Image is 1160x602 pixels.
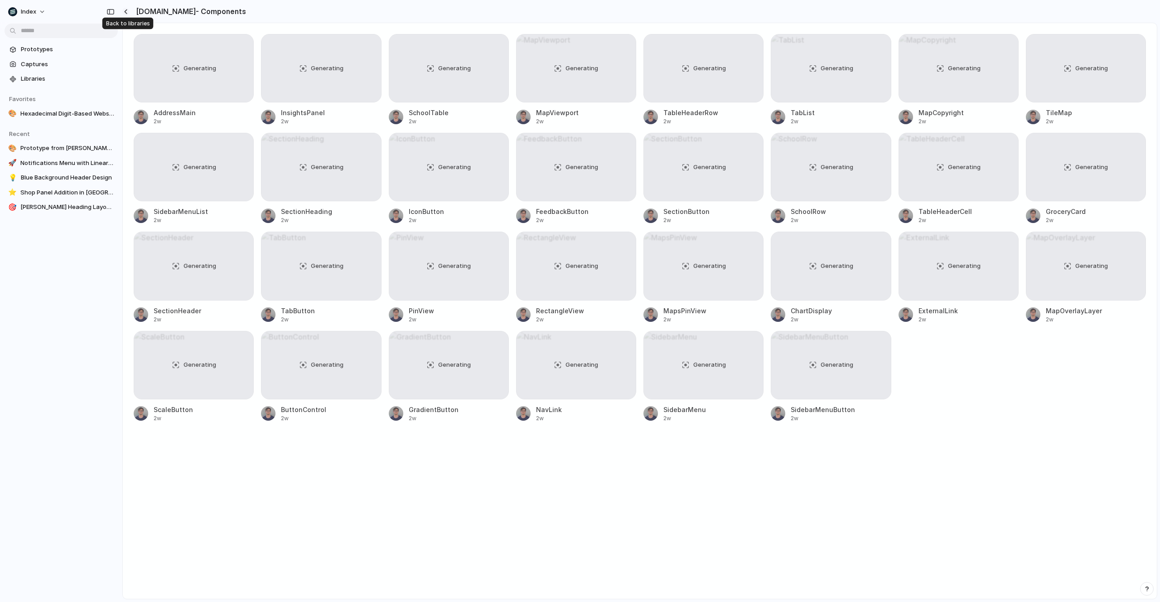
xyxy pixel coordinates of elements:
[154,414,254,422] div: 2w
[281,216,381,224] div: 2w
[821,360,853,369] span: Generating
[20,203,114,212] span: [PERSON_NAME] Heading Layout Draft
[663,108,764,117] span: TableHeaderRow
[948,262,981,271] span: Generating
[565,163,598,172] span: Generating
[663,316,764,324] div: 2w
[791,207,891,216] span: SchoolRow
[8,109,17,118] div: 🎨
[154,108,254,117] span: AddressMain
[21,74,114,83] span: Libraries
[409,306,509,316] span: PinView
[948,64,981,73] span: Generating
[20,144,114,153] span: Prototype from [PERSON_NAME] Headings
[1075,64,1108,73] span: Generating
[821,64,853,73] span: Generating
[281,108,381,117] span: InsightsPanel
[311,163,343,172] span: Generating
[663,117,764,126] div: 2w
[184,360,216,369] span: Generating
[8,144,17,153] div: 🎨
[918,216,1019,224] div: 2w
[409,117,509,126] div: 2w
[184,64,216,73] span: Generating
[409,316,509,324] div: 2w
[281,414,381,422] div: 2w
[438,262,471,271] span: Generating
[281,207,381,216] span: SectionHeading
[154,405,254,414] span: ScaleButton
[536,117,636,126] div: 2w
[663,405,764,414] span: SidebarMenu
[281,405,381,414] span: ButtonControl
[21,173,114,182] span: Blue Background Header Design
[918,117,1019,126] div: 2w
[9,130,30,137] span: Recent
[154,207,254,216] span: SidebarMenuList
[184,163,216,172] span: Generating
[5,186,118,199] a: ⭐Shop Panel Addition in [GEOGRAPHIC_DATA]
[154,117,254,126] div: 2w
[821,163,853,172] span: Generating
[565,262,598,271] span: Generating
[311,360,343,369] span: Generating
[1046,117,1146,126] div: 2w
[5,72,118,86] a: Libraries
[536,405,636,414] span: NavLink
[918,306,1019,316] span: ExternalLink
[438,64,471,73] span: Generating
[791,316,891,324] div: 2w
[20,109,114,118] span: Hexadecimal Digit-Based Website Demo
[565,64,598,73] span: Generating
[409,108,509,117] span: SchoolTable
[409,216,509,224] div: 2w
[791,108,891,117] span: TabList
[791,414,891,422] div: 2w
[5,43,118,56] a: Prototypes
[8,159,17,168] div: 🚀
[154,316,254,324] div: 2w
[102,18,154,29] div: Back to libraries
[20,159,114,168] span: Notifications Menu with Linear Updates
[791,306,891,316] span: ChartDisplay
[536,414,636,422] div: 2w
[663,414,764,422] div: 2w
[281,306,381,316] span: TabButton
[1046,316,1146,324] div: 2w
[184,262,216,271] span: Generating
[536,216,636,224] div: 2w
[21,45,114,54] span: Prototypes
[791,405,891,414] span: SidebarMenuButton
[438,360,471,369] span: Generating
[536,306,636,316] span: RectangleView
[791,117,891,126] div: 2w
[1046,207,1146,216] span: GroceryCard
[1046,216,1146,224] div: 2w
[5,200,118,214] a: 🎯[PERSON_NAME] Heading Layout Draft
[918,207,1019,216] span: TableHeaderCell
[663,207,764,216] span: SectionButton
[663,216,764,224] div: 2w
[5,171,118,184] a: 💡Blue Background Header Design
[693,360,726,369] span: Generating
[1075,262,1108,271] span: Generating
[5,5,50,19] button: Index
[5,58,118,71] a: Captures
[8,203,17,212] div: 🎯
[281,316,381,324] div: 2w
[565,360,598,369] span: Generating
[536,316,636,324] div: 2w
[154,306,254,316] span: SectionHeader
[409,414,509,422] div: 2w
[133,6,246,17] h2: [DOMAIN_NAME] - Components
[536,108,636,117] span: MapViewport
[791,216,891,224] div: 2w
[409,207,509,216] span: IconButton
[409,405,509,414] span: GradientButton
[5,107,118,121] a: 🎨Hexadecimal Digit-Based Website Demo
[311,262,343,271] span: Generating
[311,64,343,73] span: Generating
[693,163,726,172] span: Generating
[9,95,36,102] span: Favorites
